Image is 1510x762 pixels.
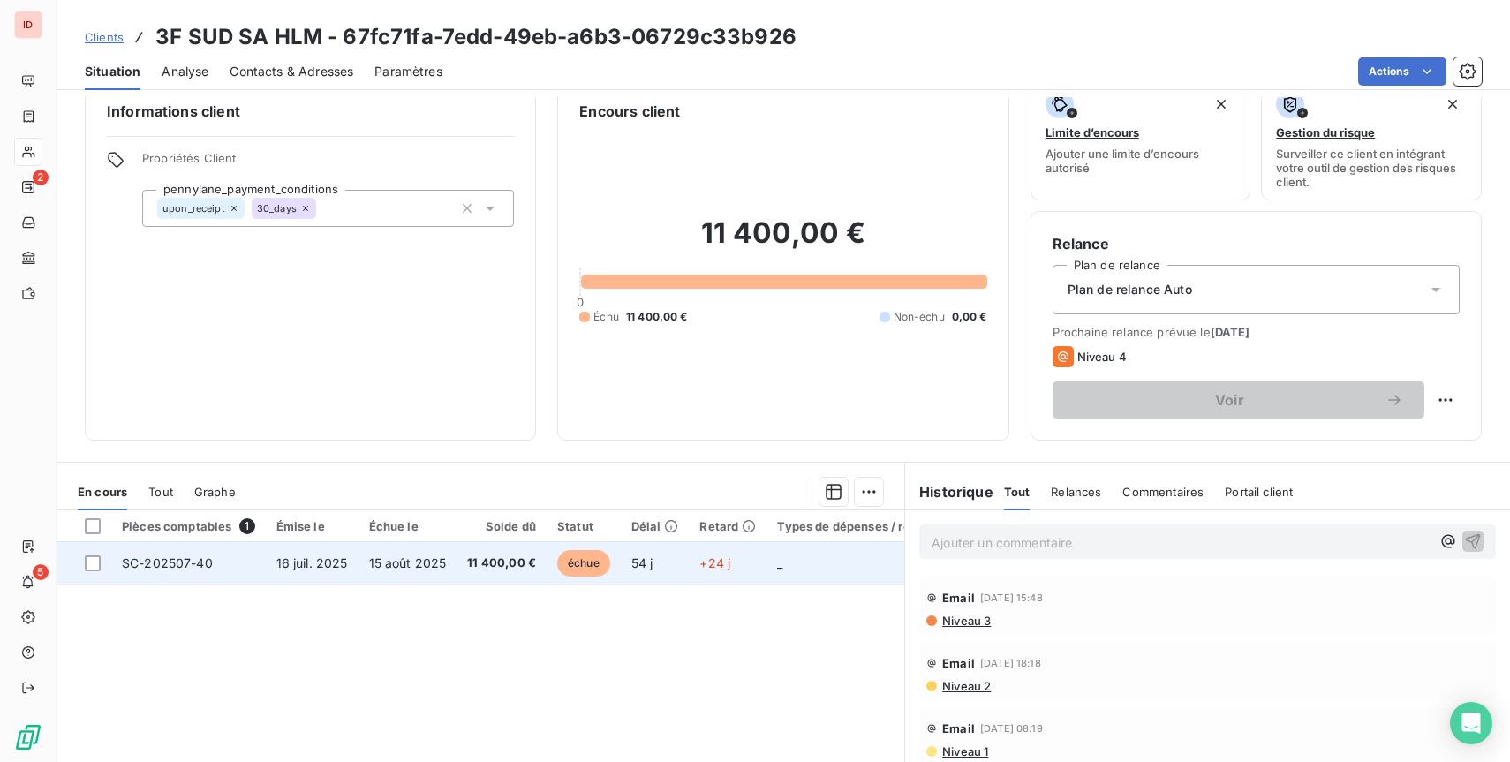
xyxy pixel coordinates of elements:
button: Limite d’encoursAjouter une limite d’encours autorisé [1031,79,1251,200]
span: 1 [239,518,255,534]
span: 15 août 2025 [369,555,447,570]
h6: Relance [1053,233,1460,254]
span: Relances [1051,485,1101,499]
div: ID [14,11,42,39]
div: Solde dû [467,519,536,533]
input: Ajouter une valeur [316,200,330,216]
span: [DATE] 18:18 [980,658,1041,668]
button: Voir [1053,381,1424,419]
img: Logo LeanPay [14,723,42,751]
span: SC-202507-40 [122,555,213,570]
span: Email [942,721,975,736]
span: [DATE] 15:48 [980,592,1043,603]
button: Actions [1358,57,1446,86]
span: upon_receipt [162,203,225,214]
h6: Historique [905,481,993,502]
span: Ajouter une limite d’encours autorisé [1046,147,1236,175]
span: Situation [85,63,140,80]
span: Plan de relance Auto [1068,281,1192,298]
span: _ [777,555,782,570]
span: 2 [33,170,49,185]
a: Clients [85,28,124,46]
h2: 11 400,00 € [579,215,986,268]
span: Portail client [1225,485,1293,499]
span: Tout [148,485,173,499]
span: Niveau 2 [940,679,991,693]
span: Email [942,656,975,670]
span: Non-échu [894,309,945,325]
div: Délai [631,519,679,533]
span: Analyse [162,63,208,80]
div: Statut [557,519,610,533]
span: Graphe [194,485,236,499]
span: Tout [1004,485,1031,499]
span: 11 400,00 € [626,309,688,325]
span: Commentaires [1122,485,1204,499]
div: Retard [699,519,756,533]
span: 0 [577,295,584,309]
span: En cours [78,485,127,499]
span: échue [557,550,610,577]
span: Voir [1074,393,1385,407]
span: Niveau 1 [940,744,988,758]
div: Pièces comptables [122,518,255,534]
span: Limite d’encours [1046,125,1139,140]
span: 5 [33,564,49,580]
span: Email [942,591,975,605]
span: +24 j [699,555,730,570]
span: Contacts & Adresses [230,63,353,80]
span: [DATE] [1211,325,1250,339]
h6: Informations client [107,101,514,122]
span: Gestion du risque [1276,125,1375,140]
div: Échue le [369,519,447,533]
button: Gestion du risqueSurveiller ce client en intégrant votre outil de gestion des risques client. [1261,79,1482,200]
span: [DATE] 08:19 [980,723,1043,734]
span: 54 j [631,555,653,570]
span: 0,00 € [952,309,987,325]
span: Propriétés Client [142,151,514,176]
div: Types de dépenses / revenus [777,519,945,533]
h3: 3F SUD SA HLM - 67fc71fa-7edd-49eb-a6b3-06729c33b926 [155,21,797,53]
h6: Encours client [579,101,680,122]
div: Émise le [276,519,348,533]
span: Paramètres [374,63,442,80]
span: Niveau 4 [1077,350,1127,364]
div: Open Intercom Messenger [1450,702,1492,744]
span: Niveau 3 [940,614,991,628]
span: Échu [593,309,619,325]
span: Prochaine relance prévue le [1053,325,1460,339]
span: 11 400,00 € [467,555,536,572]
span: 16 juil. 2025 [276,555,348,570]
span: Surveiller ce client en intégrant votre outil de gestion des risques client. [1276,147,1467,189]
span: 30_days [257,203,297,214]
span: Clients [85,30,124,44]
